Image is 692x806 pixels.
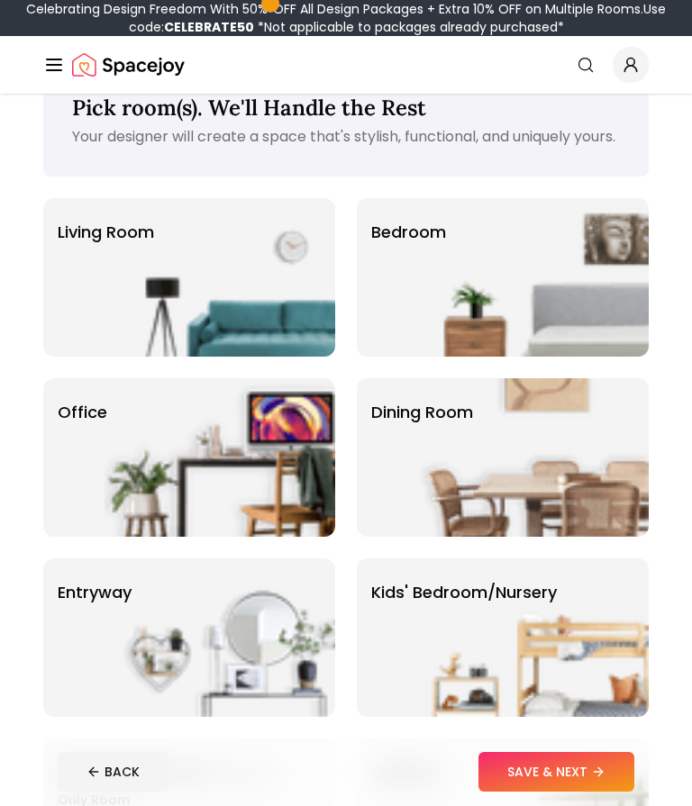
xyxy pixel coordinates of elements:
[418,198,649,357] img: Bedroom
[43,36,649,94] nav: Global
[58,580,132,605] p: entryway
[72,94,426,122] span: Pick room(s). We'll Handle the Rest
[371,220,446,245] p: Bedroom
[371,580,557,605] p: Kids' Bedroom/Nursery
[58,220,154,245] p: Living Room
[105,198,335,357] img: Living Room
[371,400,473,425] p: Dining Room
[58,752,168,792] button: BACK
[105,378,335,537] img: Office
[418,558,649,717] img: Kids' Bedroom/Nursery
[72,126,620,148] p: Your designer will create a space that's stylish, functional, and uniquely yours.
[105,558,335,717] img: entryway
[418,378,649,537] img: Dining Room
[478,752,634,792] button: SAVE & NEXT
[72,47,185,83] a: Spacejoy
[254,18,564,36] span: *Not applicable to packages already purchased*
[58,400,107,425] p: Office
[164,18,254,36] b: CELEBRATE50
[72,47,185,83] img: Spacejoy Logo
